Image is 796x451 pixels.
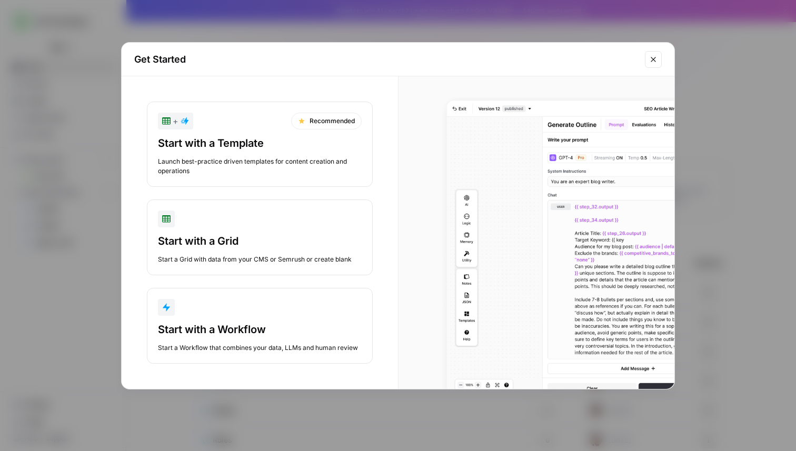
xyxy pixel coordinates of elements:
[291,113,362,129] div: Recommended
[645,51,662,68] button: Close modal
[134,52,639,67] h2: Get Started
[147,102,373,187] button: +RecommendedStart with a TemplateLaunch best-practice driven templates for content creation and o...
[158,136,362,151] div: Start with a Template
[147,288,373,364] button: Start with a WorkflowStart a Workflow that combines your data, LLMs and human review
[158,157,362,176] div: Launch best-practice driven templates for content creation and operations
[147,199,373,275] button: Start with a GridStart a Grid with data from your CMS or Semrush or create blank
[158,255,362,264] div: Start a Grid with data from your CMS or Semrush or create blank
[158,343,362,353] div: Start a Workflow that combines your data, LLMs and human review
[158,234,362,248] div: Start with a Grid
[158,322,362,337] div: Start with a Workflow
[162,115,189,127] div: +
